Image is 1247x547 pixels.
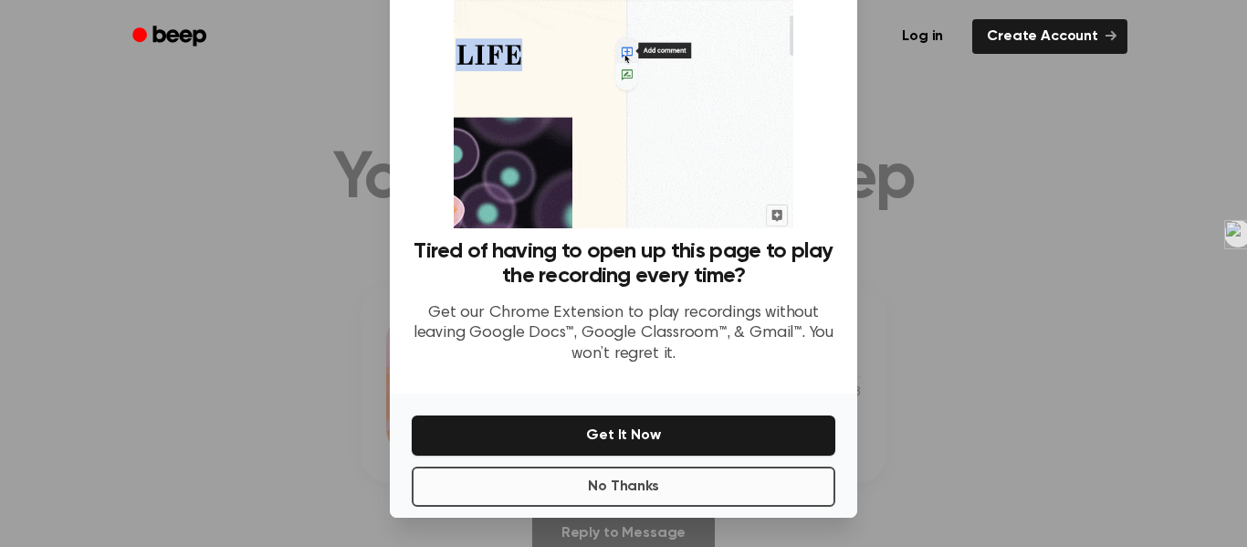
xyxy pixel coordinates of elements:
[884,16,961,58] a: Log in
[120,19,223,55] a: Beep
[412,467,835,507] button: No Thanks
[412,239,835,289] h3: Tired of having to open up this page to play the recording every time?
[412,303,835,365] p: Get our Chrome Extension to play recordings without leaving Google Docs™, Google Classroom™, & Gm...
[972,19,1127,54] a: Create Account
[412,416,835,456] button: Get It Now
